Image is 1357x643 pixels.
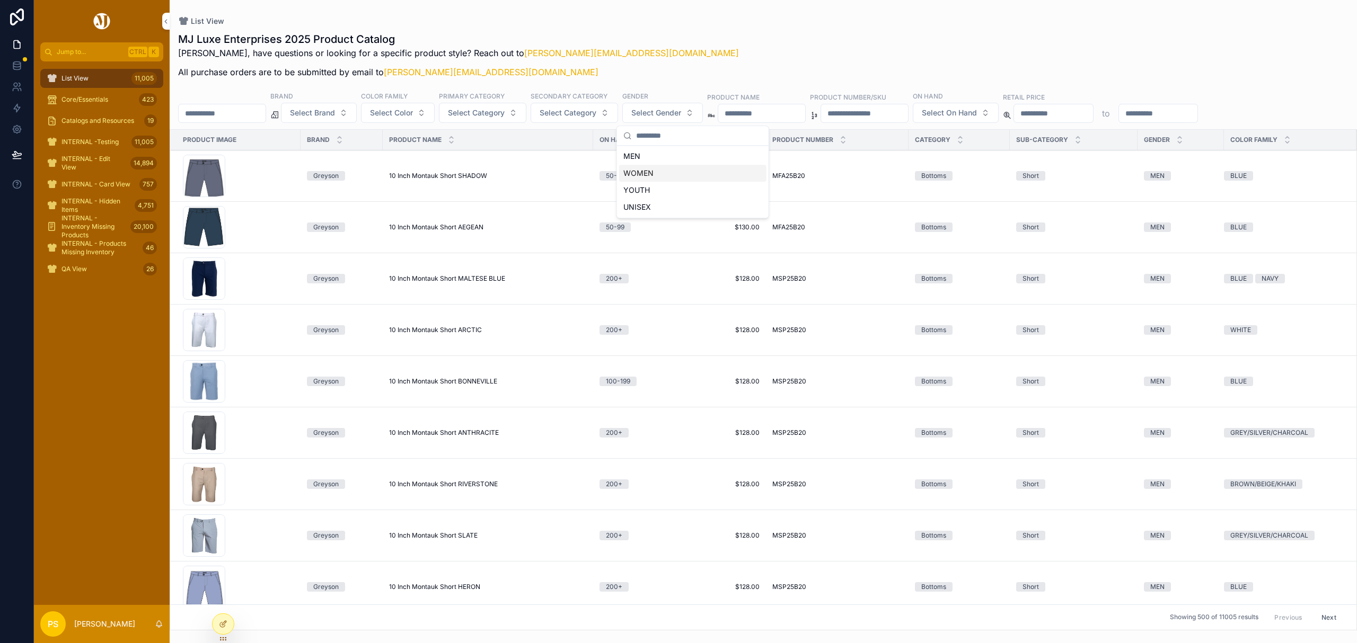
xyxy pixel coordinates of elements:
[1016,582,1131,592] a: Short
[1150,531,1165,540] div: MEN
[384,67,598,77] a: [PERSON_NAME][EMAIL_ADDRESS][DOMAIN_NAME]
[913,103,999,123] button: Select Button
[313,325,339,335] div: Greyson
[1016,479,1131,489] a: Short
[40,217,163,236] a: INTERNAL - Inventory Missing Products20,100
[1230,274,1247,283] div: BLUE
[290,108,335,118] span: Select Brand
[1023,171,1039,181] div: Short
[1224,171,1344,181] a: BLUE
[130,220,157,233] div: 20,100
[1150,171,1165,181] div: MEN
[772,583,806,591] span: MSP25B20
[1016,222,1131,232] a: Short
[772,428,806,437] span: MSP25B20
[389,583,587,591] a: 10 Inch Montauk Short HERON
[149,48,158,56] span: K
[1016,274,1131,283] a: Short
[1023,274,1039,283] div: Short
[772,583,902,591] a: MSP25B20
[1023,222,1039,232] div: Short
[143,242,157,254] div: 46
[48,618,58,630] span: PS
[1144,531,1218,540] a: MEN
[600,222,680,232] a: 50-99
[1016,428,1131,437] a: Short
[61,117,134,125] span: Catalogs and Resources
[772,223,805,231] span: MFA25B20
[1016,531,1131,540] a: Short
[135,199,157,212] div: 4,751
[922,108,977,118] span: Select On Hand
[693,377,760,386] span: $128.00
[389,326,482,334] span: 10 Inch Montauk Short ARCTIC
[1144,479,1218,489] a: MEN
[178,66,739,78] p: All purchase orders are to be submitted by email to
[915,531,1003,540] a: Bottoms
[600,171,680,181] a: 50-99
[1224,377,1344,386] a: BLUE
[531,103,618,123] button: Select Button
[772,428,902,437] a: MSP25B20
[619,182,766,199] div: YOUTH
[1016,377,1131,386] a: Short
[1150,479,1165,489] div: MEN
[313,377,339,386] div: Greyson
[619,148,766,165] div: MEN
[40,238,163,257] a: INTERNAL - Products Missing Inventory46
[313,171,339,181] div: Greyson
[693,326,760,334] a: $128.00
[178,47,739,59] p: [PERSON_NAME], have questions or looking for a specific product style? Reach out to
[1144,274,1218,283] a: MEN
[1224,531,1344,540] a: GREY/SILVER/CHARCOAL
[178,32,739,47] h1: MJ Luxe Enterprises 2025 Product Catalog
[389,531,587,540] a: 10 Inch Montauk Short SLATE
[921,171,946,181] div: Bottoms
[1224,274,1344,283] a: BLUENAVY
[389,172,487,180] span: 10 Inch Montauk Short SHADOW
[1144,377,1218,386] a: MEN
[143,263,157,275] div: 26
[139,178,157,191] div: 757
[915,428,1003,437] a: Bottoms
[1230,479,1296,489] div: BROWN/BEIGE/KHAKI
[61,138,119,146] span: INTERNAL -Testing
[307,171,376,181] a: Greyson
[61,197,130,214] span: INTERNAL - Hidden Items
[921,377,946,386] div: Bottoms
[772,274,902,283] a: MSP25B20
[389,480,587,488] a: 10 Inch Montauk Short RIVERSTONE
[389,531,478,540] span: 10 Inch Montauk Short SLATE
[693,583,760,591] a: $128.00
[40,90,163,109] a: Core/Essentials423
[622,103,703,123] button: Select Button
[40,196,163,215] a: INTERNAL - Hidden Items4,751
[600,531,680,540] a: 200+
[600,377,680,386] a: 100-199
[693,531,760,540] a: $128.00
[707,92,760,102] label: Product Name
[57,48,124,56] span: Jump to...
[915,136,950,144] span: Category
[921,582,946,592] div: Bottoms
[1016,136,1068,144] span: Sub-Category
[693,480,760,488] span: $128.00
[61,265,87,273] span: QA View
[915,222,1003,232] a: Bottoms
[915,325,1003,335] a: Bottoms
[389,172,587,180] a: 10 Inch Montauk Short SHADOW
[772,377,806,386] span: MSP25B20
[606,479,622,489] div: 200+
[34,61,170,292] div: scrollable content
[617,146,769,218] div: Suggestions
[1230,171,1247,181] div: BLUE
[307,531,376,540] a: Greyson
[1144,582,1218,592] a: MEN
[61,155,126,172] span: INTERNAL - Edit View
[524,48,739,58] a: [PERSON_NAME][EMAIL_ADDRESS][DOMAIN_NAME]
[619,165,766,182] div: WOMEN
[1023,377,1039,386] div: Short
[1144,222,1218,232] a: MEN
[1144,171,1218,181] a: MEN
